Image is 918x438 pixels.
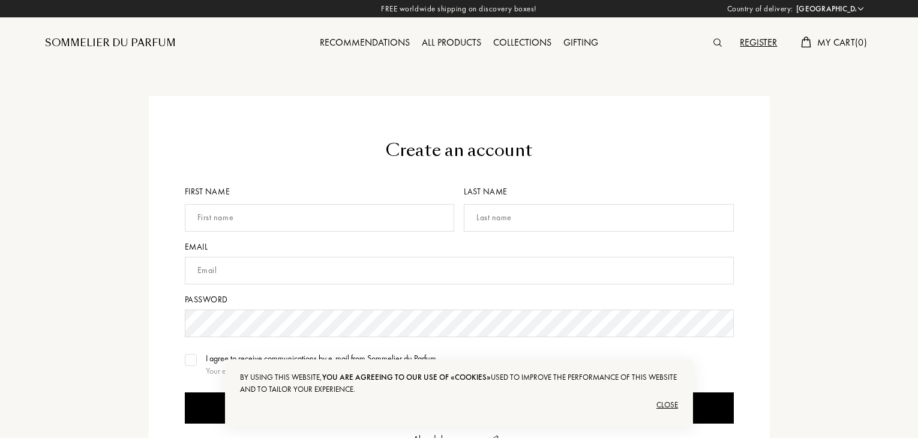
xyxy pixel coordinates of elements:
div: Gifting [557,35,604,51]
div: Password [185,293,734,306]
div: Collections [487,35,557,51]
div: I agree to receive communications by e-mail from Sommelier du Parfum. [206,352,601,365]
div: Email [185,241,734,253]
a: All products [416,36,487,49]
img: cart.svg [801,37,811,47]
div: Close [240,395,678,415]
div: All products [416,35,487,51]
span: My Cart ( 0 ) [817,36,867,49]
a: Sommelier du Parfum [45,36,176,50]
span: Country of delivery: [727,3,793,15]
input: Last name [464,204,734,232]
input: Email [185,257,734,284]
img: search_icn.svg [713,38,722,47]
span: you are agreeing to our use of «cookies» [322,372,491,382]
div: Register [734,35,783,51]
input: Create an account [185,392,734,424]
img: valide.svg [187,357,195,363]
div: First name [185,185,460,198]
div: By using this website, used to improve the performance of this website and to tailor your experie... [240,371,678,395]
div: Recommendations [314,35,416,51]
div: Last name [464,185,734,198]
a: Gifting [557,36,604,49]
div: Your email address will never be disclosed to other entities and you will be able to remove yours... [206,365,601,377]
input: First name [185,204,455,232]
a: Recommendations [314,36,416,49]
a: Register [734,36,783,49]
a: Collections [487,36,557,49]
div: Create an account [185,138,734,163]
